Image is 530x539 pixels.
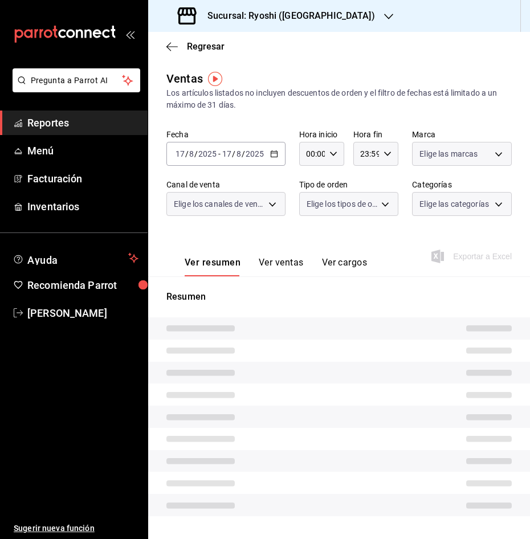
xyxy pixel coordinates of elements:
[166,87,512,111] div: Los artículos listados no incluyen descuentos de orden y el filtro de fechas está limitado a un m...
[166,181,286,189] label: Canal de venta
[232,149,235,158] span: /
[299,181,399,189] label: Tipo de orden
[125,30,134,39] button: open_drawer_menu
[175,149,185,158] input: --
[185,257,240,276] button: Ver resumen
[419,148,478,160] span: Elige las marcas
[299,130,344,138] label: Hora inicio
[245,149,264,158] input: ----
[198,9,375,23] h3: Sucursal: Ryoshi ([GEOGRAPHIC_DATA])
[174,198,264,210] span: Elige los canales de venta
[236,149,242,158] input: --
[185,257,367,276] div: navigation tabs
[412,181,512,189] label: Categorías
[166,70,203,87] div: Ventas
[31,75,123,87] span: Pregunta a Parrot AI
[222,149,232,158] input: --
[259,257,304,276] button: Ver ventas
[27,277,138,293] span: Recomienda Parrot
[166,41,225,52] button: Regresar
[27,115,138,130] span: Reportes
[189,149,194,158] input: --
[194,149,198,158] span: /
[27,305,138,321] span: [PERSON_NAME]
[185,149,189,158] span: /
[8,83,140,95] a: Pregunta a Parrot AI
[307,198,378,210] span: Elige los tipos de orden
[412,130,512,138] label: Marca
[242,149,245,158] span: /
[27,199,138,214] span: Inventarios
[13,68,140,92] button: Pregunta a Parrot AI
[218,149,221,158] span: -
[208,72,222,86] img: Tooltip marker
[322,257,368,276] button: Ver cargos
[198,149,217,158] input: ----
[187,41,225,52] span: Regresar
[14,522,138,534] span: Sugerir nueva función
[353,130,398,138] label: Hora fin
[419,198,489,210] span: Elige las categorías
[27,171,138,186] span: Facturación
[27,251,124,265] span: Ayuda
[166,290,512,304] p: Resumen
[166,130,286,138] label: Fecha
[27,143,138,158] span: Menú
